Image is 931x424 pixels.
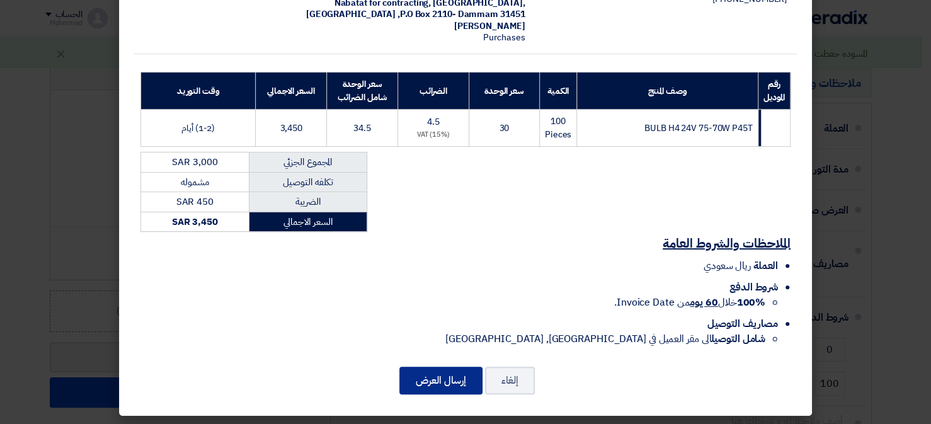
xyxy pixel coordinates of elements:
[499,122,509,135] span: 30
[181,122,215,135] span: (1-2) أيام
[140,331,765,347] li: الى مقر العميل في [GEOGRAPHIC_DATA], [GEOGRAPHIC_DATA]
[539,72,576,110] th: الكمية
[176,195,214,209] span: SAR 450
[469,72,539,110] th: سعر الوحدة
[249,152,367,173] td: المجموع الجزئي
[729,280,778,295] span: شروط الدفع
[485,367,535,394] button: إلغاء
[644,122,753,135] span: BULB H4 24V 75-70W P45T
[690,295,717,310] u: 60 يوم
[353,122,371,135] span: 34.5
[711,331,765,347] strong: شامل التوصيل
[249,172,367,192] td: تكلفه التوصيل
[172,215,218,229] strong: SAR 3,450
[327,72,398,110] th: سعر الوحدة شامل الضرائب
[256,72,327,110] th: السعر الاجمالي
[249,192,367,212] td: الضريبة
[753,258,778,273] span: العملة
[704,258,751,273] span: ريال سعودي
[736,295,765,310] strong: 100%
[403,130,464,140] div: (15%) VAT
[663,234,791,253] u: الملاحظات والشروط العامة
[454,20,525,33] span: [PERSON_NAME]
[614,295,765,310] span: خلال من Invoice Date.
[181,175,208,189] span: مشموله
[545,115,571,141] span: 100 Pieces
[758,72,790,110] th: رقم الموديل
[427,115,440,129] span: 4.5
[249,212,367,232] td: السعر الاجمالي
[141,152,249,173] td: SAR 3,000
[141,72,256,110] th: وقت التوريد
[399,367,483,394] button: إرسال العرض
[483,31,525,44] span: Purchases
[577,72,758,110] th: وصف المنتج
[707,316,778,331] span: مصاريف التوصيل
[397,72,469,110] th: الضرائب
[280,122,302,135] span: 3,450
